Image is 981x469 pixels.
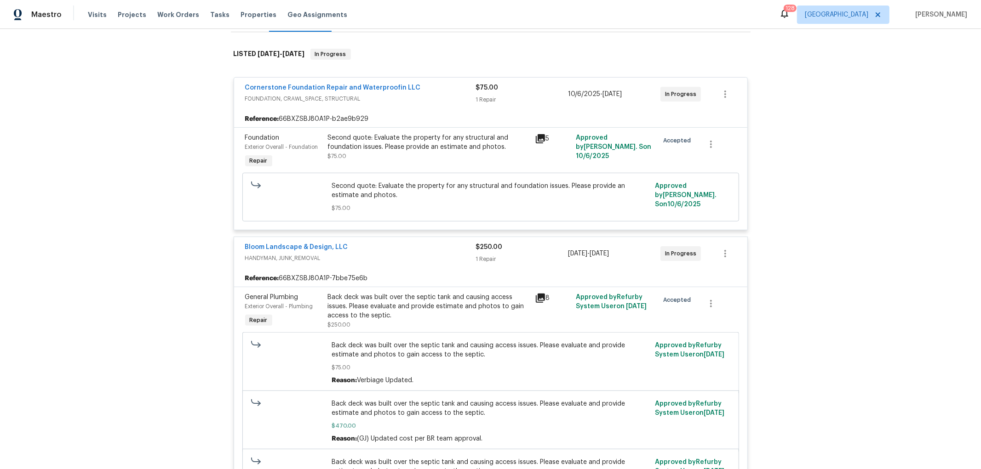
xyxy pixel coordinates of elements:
[476,85,499,91] span: $75.00
[590,250,609,257] span: [DATE]
[576,153,609,159] span: 10/6/2025
[704,351,724,358] span: [DATE]
[663,295,694,305] span: Accepted
[328,293,529,320] div: Back deck was built over the septic tank and causing access issues. Please evaluate and provide e...
[663,136,694,145] span: Accepted
[704,410,724,416] span: [DATE]
[328,322,351,328] span: $250.00
[332,181,649,200] span: Second quote: Evaluate the property for any structural and foundation issues. Please provide an e...
[655,183,717,208] span: Approved by [PERSON_NAME]. S on
[234,270,747,287] div: 66BXZSBJ80A1P-7bbe75e6b
[245,144,318,150] span: Exterior Overall - Foundation
[328,153,347,159] span: $75.00
[258,51,280,57] span: [DATE]
[476,244,503,250] span: $250.00
[626,303,647,310] span: [DATE]
[357,435,482,442] span: (GJ) Updated cost per BR team approval.
[655,401,724,416] span: Approved by Refurby System User on
[245,85,421,91] a: Cornerstone Foundation Repair and Waterproofin LLC
[568,250,587,257] span: [DATE]
[234,111,747,127] div: 66BXZSBJ80A1P-b2ae9b929
[287,10,347,19] span: Geo Assignments
[476,95,568,104] div: 1 Repair
[245,135,280,141] span: Foundation
[157,10,199,19] span: Work Orders
[245,94,476,103] span: FOUNDATION, CRAWL_SPACE, STRUCTURAL
[357,377,413,384] span: Verbiage Updated.
[665,90,700,99] span: In Progress
[328,133,529,152] div: Second quote: Evaluate the property for any structural and foundation issues. Please provide an e...
[576,294,647,310] span: Approved by Refurby System User on
[246,156,271,165] span: Repair
[245,244,348,250] a: Bloom Landscape & Design, LLC
[118,10,146,19] span: Projects
[241,10,276,19] span: Properties
[602,91,622,97] span: [DATE]
[245,114,279,124] b: Reference:
[311,50,350,59] span: In Progress
[332,377,357,384] span: Reason:
[805,10,868,19] span: [GEOGRAPHIC_DATA]
[231,40,751,69] div: LISTED [DATE]-[DATE]In Progress
[246,316,271,325] span: Repair
[568,249,609,258] span: -
[535,133,571,144] div: 5
[258,51,305,57] span: -
[912,10,967,19] span: [PERSON_NAME]
[234,49,305,60] h6: LISTED
[245,274,279,283] b: Reference:
[88,10,107,19] span: Visits
[332,399,649,418] span: Back deck was built over the septic tank and causing access issues. Please evaluate and provide e...
[332,421,649,430] span: $470.00
[210,11,229,18] span: Tasks
[576,135,651,159] span: Approved by [PERSON_NAME]. S on
[332,363,649,372] span: $75.00
[245,254,476,263] span: HANDYMAN, JUNK_REMOVAL
[786,4,795,13] div: 128
[667,201,700,208] span: 10/6/2025
[535,293,571,304] div: 8
[283,51,305,57] span: [DATE]
[476,254,568,264] div: 1 Repair
[31,10,62,19] span: Maestro
[245,294,298,300] span: General Plumbing
[568,90,622,99] span: -
[655,342,724,358] span: Approved by Refurby System User on
[245,304,313,309] span: Exterior Overall - Plumbing
[665,249,700,258] span: In Progress
[568,91,600,97] span: 10/6/2025
[332,435,357,442] span: Reason:
[332,341,649,359] span: Back deck was built over the septic tank and causing access issues. Please evaluate and provide e...
[332,203,649,213] span: $75.00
